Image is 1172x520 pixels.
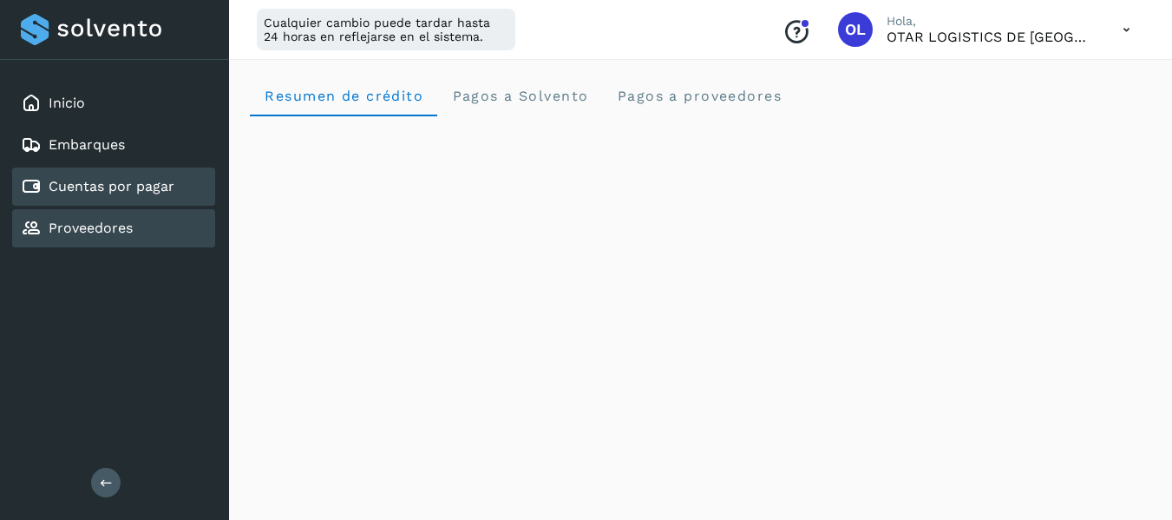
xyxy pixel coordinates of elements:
span: Resumen de crédito [264,88,423,104]
a: Embarques [49,136,125,153]
a: Proveedores [49,220,133,236]
div: Cualquier cambio puede tardar hasta 24 horas en reflejarse en el sistema. [257,9,515,50]
p: OTAR LOGISTICS DE MEXICO SA DE CV [887,29,1095,45]
a: Cuentas por pagar [49,178,174,194]
div: Embarques [12,126,215,164]
p: Hola, [887,14,1095,29]
div: Cuentas por pagar [12,168,215,206]
a: Inicio [49,95,85,111]
span: Pagos a Solvento [451,88,588,104]
div: Proveedores [12,209,215,247]
span: Pagos a proveedores [616,88,782,104]
div: Inicio [12,84,215,122]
